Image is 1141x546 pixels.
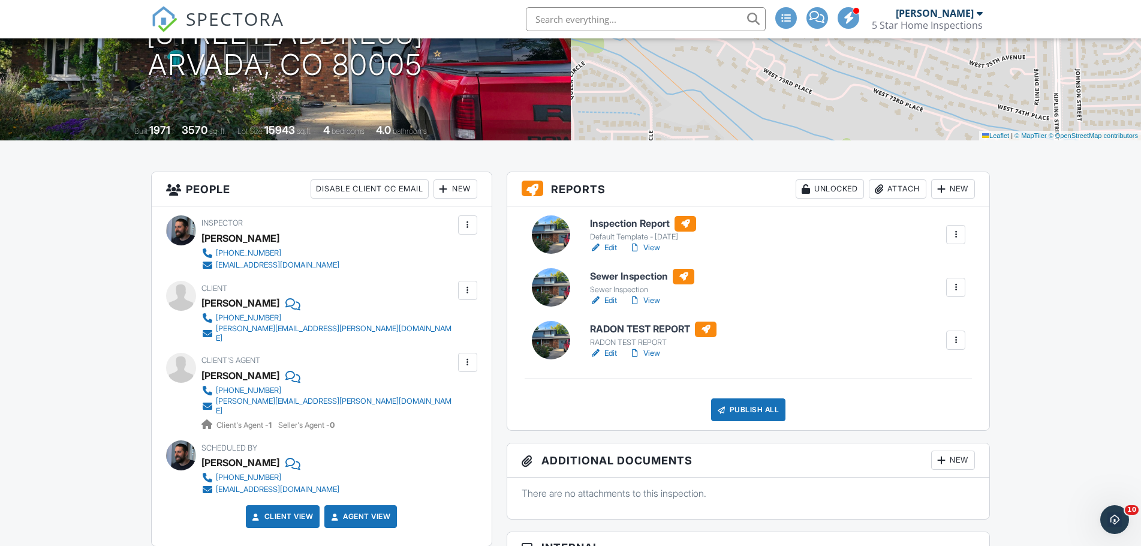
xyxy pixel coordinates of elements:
div: [PERSON_NAME] [201,294,279,312]
a: Inspection Report Default Template - [DATE] [590,216,696,242]
span: Client [201,284,227,293]
div: 15943 [264,124,295,136]
a: View [629,242,660,254]
a: Client View [250,511,314,523]
a: [EMAIL_ADDRESS][DOMAIN_NAME] [201,259,339,271]
div: [PHONE_NUMBER] [216,473,281,482]
div: 5 Star Home Inspections [872,19,983,31]
div: [EMAIL_ADDRESS][DOMAIN_NAME] [216,485,339,494]
iframe: Intercom live chat [1100,505,1129,534]
a: View [629,295,660,307]
strong: 0 [330,421,335,430]
div: [EMAIL_ADDRESS][DOMAIN_NAME] [216,260,339,270]
div: Disable Client CC Email [311,179,429,199]
div: 4.0 [376,124,391,136]
strong: 1 [269,421,272,430]
span: Client's Agent [201,356,260,365]
a: [PHONE_NUMBER] [201,472,339,484]
span: bedrooms [332,127,365,136]
div: 4 [323,124,330,136]
a: Edit [590,295,617,307]
div: Attach [869,179,926,199]
span: | [1011,132,1013,139]
p: There are no attachments to this inspection. [522,487,976,500]
span: Inspector [201,218,243,227]
span: Built [134,127,147,136]
h3: Reports [507,172,990,206]
span: sq.ft. [297,127,312,136]
span: bathrooms [393,127,427,136]
a: [PERSON_NAME] [201,367,279,385]
div: New [931,451,975,470]
span: Lot Size [237,127,263,136]
h6: Sewer Inspection [590,269,694,284]
h1: [STREET_ADDRESS] Arvada, CO 80005 [146,18,424,82]
h6: Inspection Report [590,216,696,232]
a: Leaflet [982,132,1009,139]
h6: RADON TEST REPORT [590,322,716,337]
a: [PERSON_NAME][EMAIL_ADDRESS][PERSON_NAME][DOMAIN_NAME] [201,397,455,416]
a: [EMAIL_ADDRESS][DOMAIN_NAME] [201,484,339,496]
a: RADON TEST REPORT RADON TEST REPORT [590,322,716,348]
div: [PERSON_NAME] [201,454,279,472]
div: Sewer Inspection [590,285,694,295]
a: Agent View [329,511,390,523]
div: New [433,179,477,199]
a: Edit [590,242,617,254]
div: 3570 [182,124,207,136]
div: [PERSON_NAME] [201,229,279,247]
a: [PHONE_NUMBER] [201,312,455,324]
div: [PHONE_NUMBER] [216,248,281,258]
a: [PHONE_NUMBER] [201,385,455,397]
a: [PERSON_NAME][EMAIL_ADDRESS][PERSON_NAME][DOMAIN_NAME] [201,324,455,343]
div: RADON TEST REPORT [590,338,716,347]
div: [PHONE_NUMBER] [216,386,281,395]
div: [PHONE_NUMBER] [216,313,281,323]
span: 10 [1125,505,1139,515]
input: Search everything... [526,7,766,31]
a: © MapTiler [1014,132,1047,139]
a: Sewer Inspection Sewer Inspection [590,269,694,295]
img: The Best Home Inspection Software - Spectora [151,6,177,32]
span: SPECTORA [186,6,284,31]
span: sq. ft. [209,127,226,136]
span: Seller's Agent - [278,421,335,430]
a: SPECTORA [151,16,284,41]
div: Default Template - [DATE] [590,232,696,242]
div: [PERSON_NAME] [896,7,974,19]
a: Edit [590,347,617,359]
a: © OpenStreetMap contributors [1049,132,1138,139]
div: [PERSON_NAME][EMAIL_ADDRESS][PERSON_NAME][DOMAIN_NAME] [216,324,455,343]
div: Publish All [711,398,786,421]
span: Client's Agent - [216,421,273,430]
a: [PHONE_NUMBER] [201,247,339,259]
div: 1971 [149,124,170,136]
h3: People [152,172,492,206]
a: View [629,347,660,359]
div: [PERSON_NAME][EMAIL_ADDRESS][PERSON_NAME][DOMAIN_NAME] [216,397,455,416]
div: New [931,179,975,199]
h3: Additional Documents [507,443,990,478]
span: Scheduled By [201,443,257,452]
div: Unlocked [796,179,864,199]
